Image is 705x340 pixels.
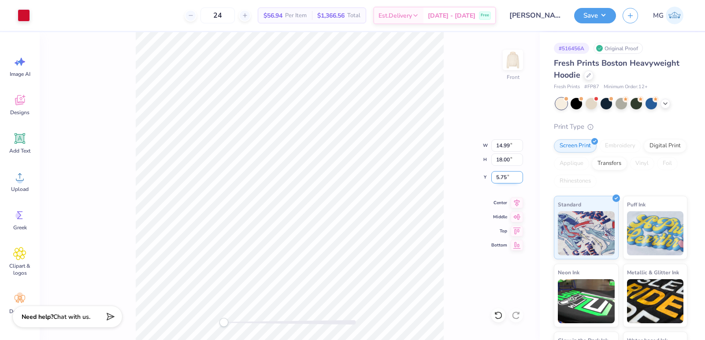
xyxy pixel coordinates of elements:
span: $1,366.56 [317,11,345,20]
span: Top [491,228,507,235]
span: Chat with us. [53,313,90,321]
img: Standard [558,211,615,255]
input: – – [200,7,235,23]
span: Greek [13,224,27,231]
span: Center [491,199,507,206]
span: Designs [10,109,30,116]
div: Print Type [554,122,687,132]
span: Per Item [285,11,307,20]
span: # FP87 [584,83,599,91]
span: Upload [11,186,29,193]
span: Middle [491,213,507,220]
strong: Need help? [22,313,53,321]
div: Applique [554,157,589,170]
div: Transfers [592,157,627,170]
span: Fresh Prints Boston Heavyweight Hoodie [554,58,679,80]
img: Neon Ink [558,279,615,323]
span: Minimum Order: 12 + [604,83,648,91]
div: # 516456A [554,43,589,54]
span: Standard [558,200,581,209]
span: Fresh Prints [554,83,580,91]
span: [DATE] - [DATE] [428,11,475,20]
div: Embroidery [599,139,641,153]
span: Bottom [491,242,507,249]
div: Screen Print [554,139,597,153]
span: Free [481,12,489,19]
span: Total [347,11,360,20]
div: Rhinestones [554,175,597,188]
span: MG [653,11,664,21]
img: Mary Grace [666,7,683,24]
input: Untitled Design [503,7,568,24]
div: Front [507,73,519,81]
span: Clipart & logos [5,262,34,276]
span: Neon Ink [558,268,579,277]
span: Puff Ink [627,200,646,209]
div: Vinyl [630,157,654,170]
div: Digital Print [644,139,686,153]
button: Save [574,8,616,23]
a: MG [649,7,687,24]
span: Decorate [9,308,30,315]
div: Foil [657,157,678,170]
img: Front [504,51,522,69]
span: Metallic & Glitter Ink [627,268,679,277]
span: $56.94 [263,11,282,20]
img: Puff Ink [627,211,684,255]
div: Accessibility label [219,318,228,327]
img: Metallic & Glitter Ink [627,279,684,323]
span: Image AI [10,71,30,78]
span: Add Text [9,147,30,154]
span: Est. Delivery [378,11,412,20]
div: Original Proof [594,43,643,54]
